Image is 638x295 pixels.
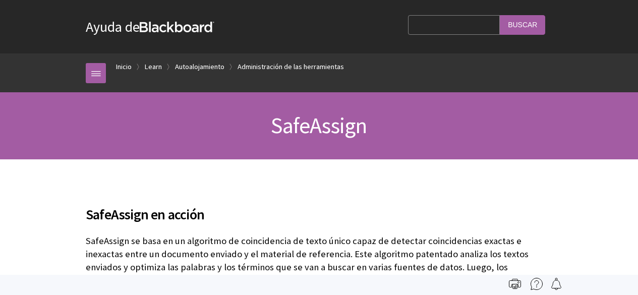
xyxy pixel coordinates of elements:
[550,278,562,290] img: Follow this page
[238,61,344,73] a: Administración de las herramientas
[175,61,224,73] a: Autoalojamiento
[86,192,552,225] h2: SafeAssign en acción
[140,22,214,32] strong: Blackboard
[509,278,521,290] img: Print
[531,278,543,290] img: More help
[116,61,132,73] a: Inicio
[500,15,545,35] input: Buscar
[145,61,162,73] a: Learn
[86,18,214,36] a: Ayuda deBlackboard
[271,111,367,139] span: SafeAssign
